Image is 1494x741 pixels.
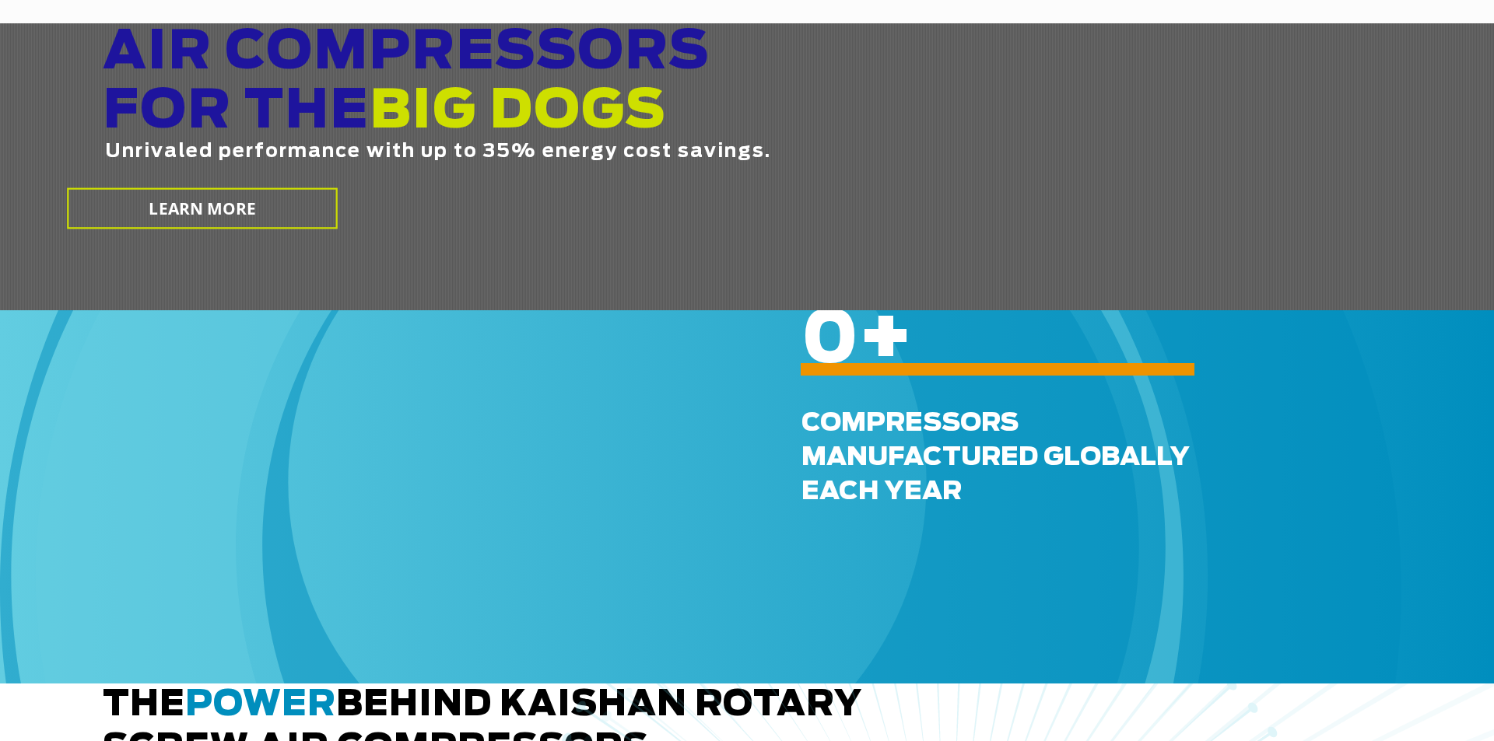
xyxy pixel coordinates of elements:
[67,188,338,229] a: LEARN MORE
[103,23,1173,211] h2: AIR COMPRESSORS FOR THE
[149,197,256,220] span: LEARN MORE
[105,142,771,161] span: Unrivaled performance with up to 35% energy cost savings.
[801,330,1494,351] h6: +
[801,305,858,376] span: 0
[370,86,667,138] span: BIG DOGS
